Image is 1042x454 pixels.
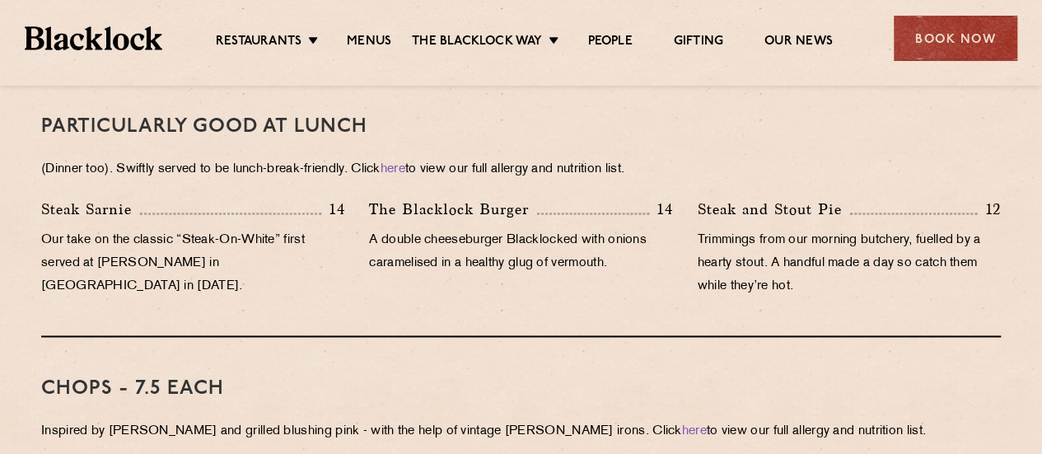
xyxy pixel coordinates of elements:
[347,34,391,52] a: Menus
[977,199,1001,220] p: 12
[674,34,723,52] a: Gifting
[41,158,1001,181] p: (Dinner too). Swiftly served to be lunch-break-friendly. Click to view our full allergy and nutri...
[321,199,345,220] p: 14
[41,420,1001,443] p: Inspired by [PERSON_NAME] and grilled blushing pink - with the help of vintage [PERSON_NAME] iron...
[649,199,673,220] p: 14
[894,16,1017,61] div: Book Now
[412,34,542,52] a: The Blacklock Way
[41,378,1001,400] h3: Chops - 7.5 each
[41,229,344,298] p: Our take on the classic “Steak-On-White” first served at [PERSON_NAME] in [GEOGRAPHIC_DATA] in [D...
[369,229,672,275] p: A double cheeseburger Blacklocked with onions caramelised in a healthy glug of vermouth.
[698,229,1001,298] p: Trimmings from our morning butchery, fuelled by a hearty stout. A handful made a day so catch the...
[764,34,833,52] a: Our News
[698,198,850,221] p: Steak and Stout Pie
[25,26,162,49] img: BL_Textured_Logo-footer-cropped.svg
[369,198,537,221] p: The Blacklock Burger
[381,163,405,176] a: here
[682,425,707,438] a: here
[41,116,1001,138] h3: PARTICULARLY GOOD AT LUNCH
[41,198,140,221] p: Steak Sarnie
[587,34,632,52] a: People
[216,34,301,52] a: Restaurants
